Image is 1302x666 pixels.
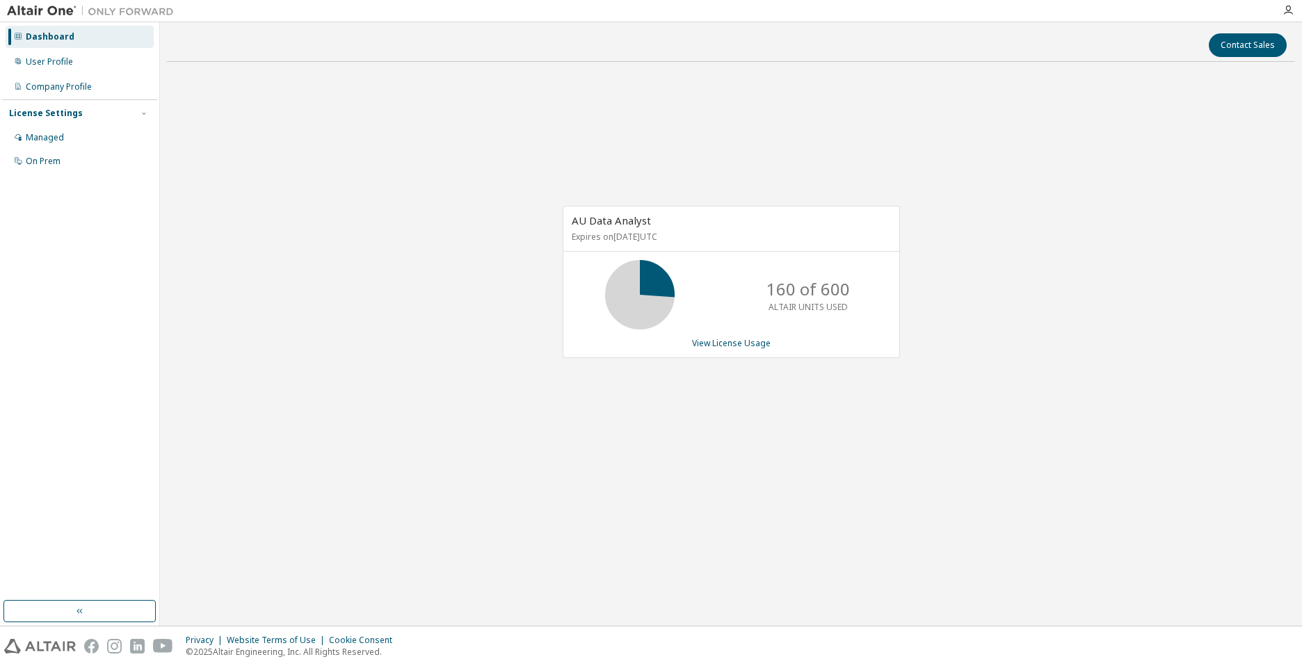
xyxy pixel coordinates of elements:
[9,108,83,119] div: License Settings
[329,635,401,646] div: Cookie Consent
[26,132,64,143] div: Managed
[572,231,887,243] p: Expires on [DATE] UTC
[26,81,92,92] div: Company Profile
[1209,33,1287,57] button: Contact Sales
[107,639,122,653] img: instagram.svg
[153,639,173,653] img: youtube.svg
[769,301,848,313] p: ALTAIR UNITS USED
[186,635,227,646] div: Privacy
[692,337,771,349] a: View License Usage
[130,639,145,653] img: linkedin.svg
[4,639,76,653] img: altair_logo.svg
[227,635,329,646] div: Website Terms of Use
[26,31,74,42] div: Dashboard
[26,156,61,167] div: On Prem
[7,4,181,18] img: Altair One
[26,56,73,67] div: User Profile
[766,277,850,301] p: 160 of 600
[572,213,651,227] span: AU Data Analyst
[186,646,401,658] p: © 2025 Altair Engineering, Inc. All Rights Reserved.
[84,639,99,653] img: facebook.svg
